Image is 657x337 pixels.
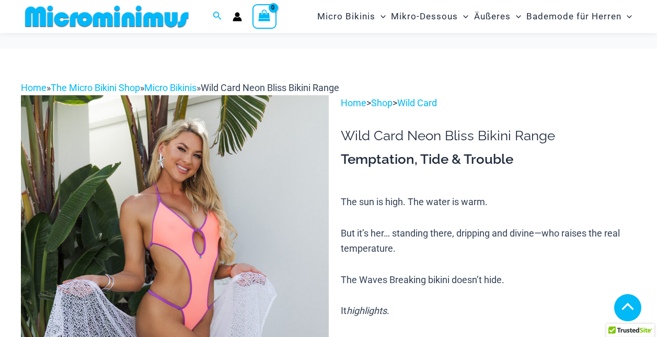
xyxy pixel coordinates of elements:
[371,97,393,108] a: Shop
[315,3,388,30] a: Micro BikinisMenu ToggleMenü umschalten
[213,10,222,23] a: Link zum Suchsymbol
[313,2,636,31] nav: Seitennavigation
[388,3,471,30] a: Mikro-DessousMenu ToggleMenü umschalten
[471,3,524,30] a: ÄußeresMenu ToggleMenü umschalten
[524,3,635,30] a: Bademode für HerrenMenu ToggleMenü umschalten
[347,305,387,316] i: highlights
[397,97,437,108] a: Wild Card
[21,82,47,93] a: Home
[21,5,193,28] img: MM SHOP LOGO FLACH
[21,82,339,93] span: » » »
[511,3,521,30] span: Menü umschalten
[458,3,468,30] span: Menü umschalten
[51,82,140,93] a: The Micro Bikini Shop
[144,82,197,93] a: Micro Bikinis
[252,4,276,28] a: Warenkorb anzeigen, leer
[341,97,437,108] font: > >
[526,11,621,21] font: Bademode für Herren
[621,3,632,30] span: Menü umschalten
[341,97,366,108] a: Home
[474,11,511,21] font: Äußeres
[201,82,339,93] span: Wild Card Neon Bliss Bikini Range
[317,11,375,21] font: Micro Bikinis
[341,151,636,168] h3: Temptation, Tide & Trouble
[233,12,242,21] a: Link zum Kontosymbol
[341,128,636,144] h1: Wild Card Neon Bliss Bikini Range
[375,3,386,30] span: Menü umschalten
[391,11,458,21] font: Mikro-Dessous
